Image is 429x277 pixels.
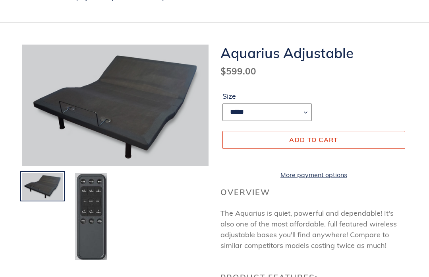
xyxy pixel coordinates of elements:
h2: Overview [220,187,407,197]
span: Add to cart [289,136,338,144]
p: The Aquarius is quiet, powerful and dependable! It's also one of the most affordable, full featur... [220,208,407,251]
h1: Aquarius Adjustable [220,45,407,61]
a: More payment options [222,170,405,179]
button: Add to cart [222,131,405,148]
label: Size [222,91,312,101]
span: $599.00 [220,65,256,77]
img: Load image into Gallery viewer, Aquarius Adjustable [74,172,108,261]
img: Load image into Gallery viewer, Aquarius Adjustable [21,172,64,201]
